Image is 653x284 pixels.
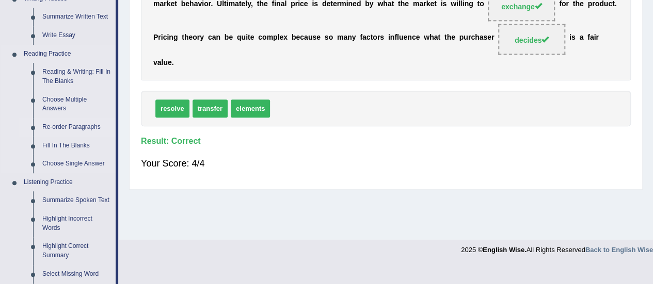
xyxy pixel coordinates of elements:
b: i [246,34,248,42]
b: c [471,34,475,42]
b: r [158,34,161,42]
b: a [590,34,594,42]
b: a [304,34,308,42]
span: exchange [501,3,542,11]
b: e [188,34,193,42]
span: Drop target [498,24,565,55]
a: Summarize Written Text [38,8,116,26]
b: r [197,34,200,42]
b: y [352,34,356,42]
b: e [403,34,407,42]
b: i [569,34,571,42]
b: s [380,34,384,42]
b: o [373,34,377,42]
b: o [328,34,333,42]
b: h [475,34,480,42]
b: s [325,34,329,42]
b: f [587,34,590,42]
h4: Result: [141,137,631,146]
a: Back to English Wise [585,246,653,254]
b: c [367,34,371,42]
strong: English Wise. [483,246,526,254]
a: Reading Practice [19,45,116,63]
b: i [388,34,390,42]
a: Choose Single Answer [38,155,116,173]
b: l [278,34,280,42]
b: b [292,34,296,42]
b: s [312,34,316,42]
b: r [596,34,598,42]
b: e [250,34,254,42]
b: h [447,34,451,42]
a: Select Missing Word [38,265,116,283]
b: v [153,58,157,66]
a: Highlight Correct Summary [38,237,116,264]
b: q [237,34,242,42]
b: e [168,58,172,66]
div: Your Score: 4/4 [141,151,631,176]
b: u [308,34,313,42]
b: t [444,34,447,42]
b: n [169,34,173,42]
b: e [316,34,321,42]
b: p [273,34,278,42]
b: a [343,34,347,42]
b: u [399,34,404,42]
b: a [362,34,367,42]
b: r [491,34,494,42]
b: w [424,34,429,42]
b: a [480,34,484,42]
b: u [464,34,468,42]
b: t [248,34,250,42]
b: a [212,34,216,42]
b: c [258,34,262,42]
b: P [153,34,158,42]
b: h [429,34,434,42]
b: m [337,34,343,42]
b: a [157,58,162,66]
a: Write Essay [38,26,116,45]
b: t [438,34,440,42]
a: Listening Practice [19,173,116,192]
b: y [200,34,204,42]
div: 2025 © All Rights Reserved [461,240,653,255]
a: Re-order Paragraphs [38,118,116,137]
b: n [347,34,352,42]
b: h [184,34,189,42]
b: a [579,34,583,42]
b: i [161,34,163,42]
b: e [487,34,491,42]
b: . [172,58,174,66]
b: l [161,58,163,66]
b: i [167,34,169,42]
b: f [394,34,397,42]
a: Choose Multiple Answers [38,91,116,118]
b: b [225,34,229,42]
b: e [296,34,300,42]
b: u [241,34,246,42]
b: x [283,34,288,42]
b: n [390,34,395,42]
b: l [397,34,399,42]
b: n [407,34,412,42]
b: m [267,34,273,42]
b: c [163,34,167,42]
b: r [377,34,380,42]
b: n [216,34,220,42]
span: transfer [193,99,228,118]
b: f [360,34,362,42]
b: t [370,34,373,42]
b: i [594,34,596,42]
span: elements [231,99,270,118]
b: s [483,34,487,42]
b: a [434,34,438,42]
a: Summarize Spoken Text [38,191,116,210]
b: t [182,34,184,42]
a: Reading & Writing: Fill In The Blanks [38,63,116,90]
b: o [193,34,197,42]
b: e [416,34,420,42]
b: u [163,58,168,66]
b: p [459,34,464,42]
b: g [173,34,178,42]
b: e [229,34,233,42]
